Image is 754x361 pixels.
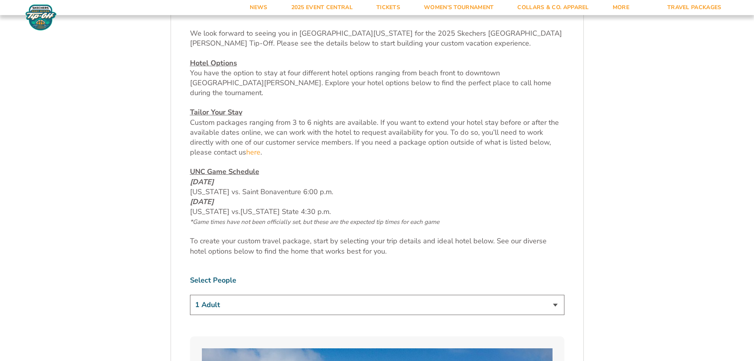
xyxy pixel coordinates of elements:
[190,58,564,98] p: You have the option to stay at four different hotel options ranging from beach front to downtown ...
[190,107,564,157] p: Custom packages ranging from 3 to 6 nights are available. If you want to extend your hotel stay b...
[190,167,259,176] u: UNC Game Schedule
[190,58,237,68] u: Hotel Options
[190,197,214,206] em: [DATE]
[24,4,58,31] img: Fort Myers Tip-Off
[190,218,439,226] span: *Game times have not been officially set, but these are the expected tip times for each game
[240,207,331,216] span: [US_STATE] State 4:30 p.m.
[190,29,564,48] p: We look forward to seeing you in [GEOGRAPHIC_DATA][US_STATE] for the 2025 Skechers [GEOGRAPHIC_DA...
[190,236,564,256] p: To create your custom travel package, start by selecting your trip details and ideal hotel below....
[190,275,564,285] label: Select People
[232,207,240,216] span: vs.
[190,167,564,227] p: [US_STATE] vs. Saint Bonaventure 6:00 p.m. [US_STATE]
[190,107,242,117] u: Tailor Your Stay
[246,147,260,157] a: here
[190,177,214,187] em: [DATE]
